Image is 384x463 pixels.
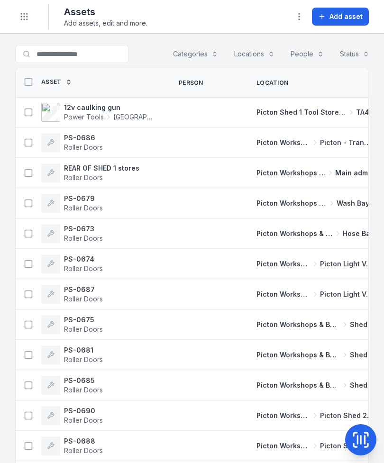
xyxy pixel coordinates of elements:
span: Roller Doors [64,416,103,424]
strong: PS-0690 [64,406,103,416]
span: Picton Workshops & Bays [256,320,340,329]
a: Picton Workshops & BaysHose Bay [256,229,374,238]
span: Shed 4 [350,381,374,390]
span: Picton Workshops & Bays [256,441,311,451]
span: Roller Doors [64,295,103,303]
strong: PS-0679 [64,194,103,203]
span: Roller Doors [64,204,103,212]
span: Picton Workshops & Bays [256,199,327,208]
span: Picton Workshops & Bays [256,290,311,299]
a: PS-0690Roller Doors [41,406,103,425]
span: Add assets, edit and more. [64,18,147,28]
button: Add asset [312,8,369,26]
span: Picton Shed 2 Fabrication Shop [320,411,374,420]
a: Picton Workshops & BaysShed 4 [256,381,374,390]
span: Main admin [335,168,374,178]
span: [GEOGRAPHIC_DATA] [113,112,156,122]
span: Roller Doors [64,355,103,363]
button: Status [334,45,375,63]
span: Picton Workshops & Bays [256,381,340,390]
span: Picton Workshops & Bays [256,350,340,360]
a: Picton Shed 1 Tool Store (Storage)TA44 [256,108,374,117]
button: Toggle navigation [15,8,33,26]
a: PS-0687Roller Doors [41,285,103,304]
a: PS-0681Roller Doors [41,345,103,364]
span: Picton Workshops & Bays [256,229,333,238]
span: Picton Light Vehicle Bay [320,259,374,269]
span: Add asset [329,12,363,21]
strong: PS-0687 [64,285,103,294]
button: Locations [228,45,281,63]
a: PS-0674Roller Doors [41,254,103,273]
span: Roller Doors [64,264,103,272]
span: Picton Workshops & Bays [256,411,311,420]
button: People [284,45,330,63]
span: Picton Light Vehicle Bay [320,290,374,299]
span: Picton Workshops & Bays [256,138,311,147]
a: Picton Workshops & BaysPicton - Transmission Bay [256,138,374,147]
a: Asset [41,78,72,86]
span: Picton Shed 2 Fabrication Shop [320,441,374,451]
strong: REAR OF SHED 1 stores [64,163,139,173]
span: Picton Workshops & Bays [256,259,311,269]
span: Hose Bay [343,229,374,238]
span: Wash Bay 1 [337,199,374,208]
span: Asset [41,78,62,86]
strong: PS-0686 [64,133,103,143]
strong: PS-0674 [64,254,103,264]
strong: PS-0673 [64,224,103,234]
a: Picton Workshops & BaysPicton Shed 2 Fabrication Shop [256,441,374,451]
span: Shed 4 [350,320,374,329]
span: Roller Doors [64,386,103,394]
span: Roller Doors [64,234,103,242]
span: Roller Doors [64,446,103,454]
strong: PS-0675 [64,315,103,325]
a: REAR OF SHED 1 storesRoller Doors [41,163,139,182]
a: PS-0685Roller Doors [41,376,103,395]
span: Person [179,79,203,87]
span: Power Tools [64,112,104,122]
a: PS-0679Roller Doors [41,194,103,213]
a: Picton Workshops & BaysShed 4 [256,350,374,360]
span: Roller Doors [64,143,103,151]
a: Picton Workshops & BaysShed 4 [256,320,374,329]
strong: PS-0681 [64,345,103,355]
a: 12v caulking gunPower Tools[GEOGRAPHIC_DATA] [41,103,156,122]
span: TA44 [356,108,374,117]
a: PS-0673Roller Doors [41,224,103,243]
a: PS-0675Roller Doors [41,315,103,334]
h2: Assets [64,5,147,18]
a: PS-0688Roller Doors [41,436,103,455]
a: Picton Workshops & BaysWash Bay 1 [256,199,374,208]
span: Location [256,79,288,87]
strong: 12v caulking gun [64,103,156,112]
span: Roller Doors [64,325,103,333]
strong: PS-0688 [64,436,103,446]
strong: PS-0685 [64,376,103,385]
span: Picton - Transmission Bay [320,138,374,147]
a: Picton Workshops & BaysPicton Shed 2 Fabrication Shop [256,411,374,420]
span: Picton Workshops & Bays [256,168,326,178]
span: Roller Doors [64,173,103,182]
a: PS-0686Roller Doors [41,133,103,152]
button: Categories [167,45,224,63]
a: Picton Workshops & BaysPicton Light Vehicle Bay [256,259,374,269]
span: Shed 4 [350,350,374,360]
span: Picton Shed 1 Tool Store (Storage) [256,108,347,117]
a: Picton Workshops & BaysPicton Light Vehicle Bay [256,290,374,299]
a: Picton Workshops & BaysMain admin [256,168,374,178]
